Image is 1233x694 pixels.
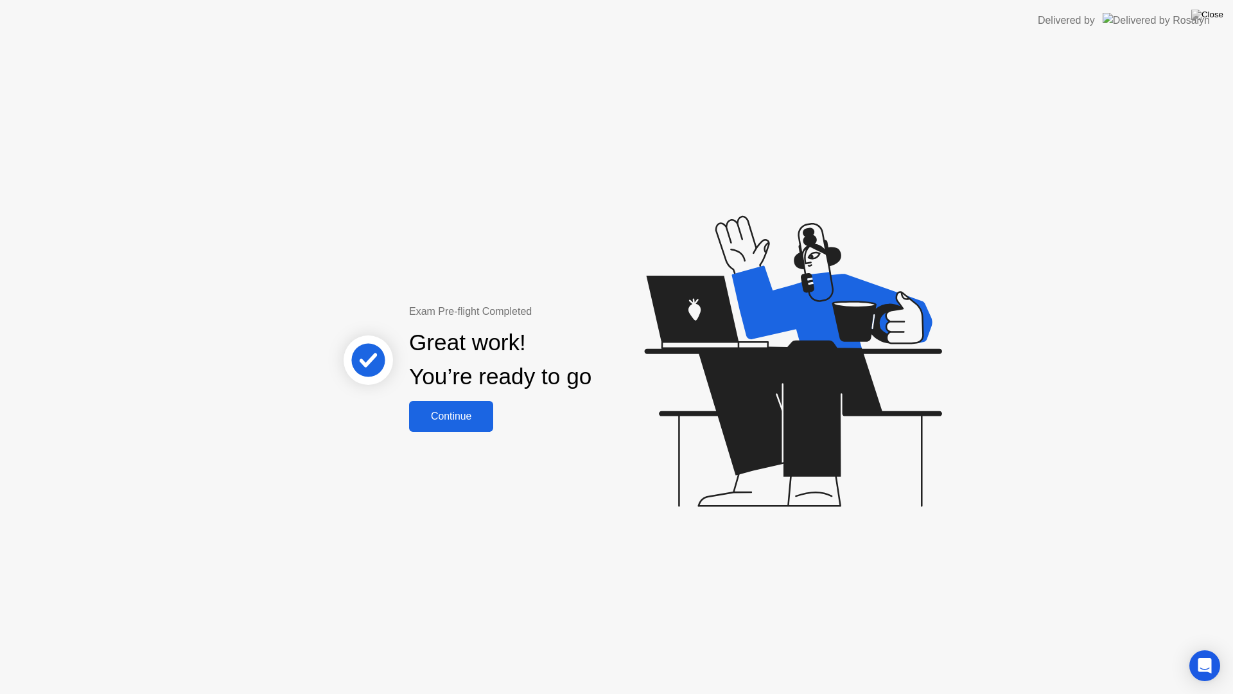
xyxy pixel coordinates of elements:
button: Continue [409,401,493,432]
img: Close [1191,10,1223,20]
img: Delivered by Rosalyn [1103,13,1210,28]
div: Exam Pre-flight Completed [409,304,674,319]
div: Great work! You’re ready to go [409,326,591,394]
div: Delivered by [1038,13,1095,28]
div: Continue [413,411,489,422]
div: Open Intercom Messenger [1189,650,1220,681]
